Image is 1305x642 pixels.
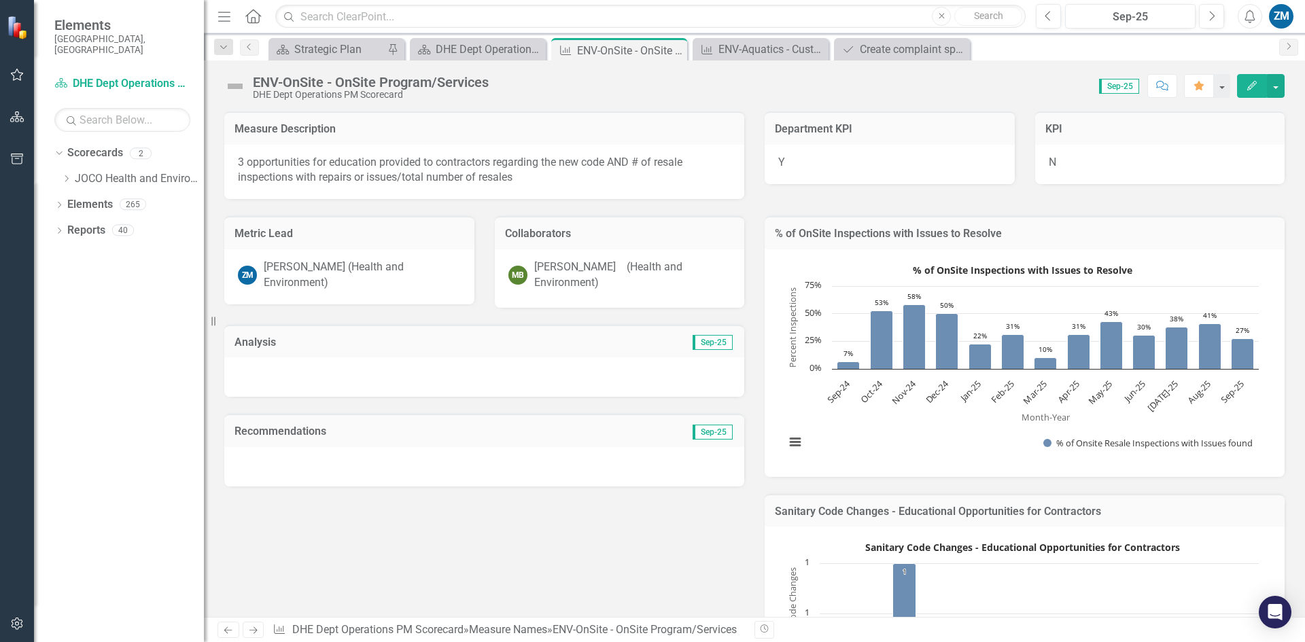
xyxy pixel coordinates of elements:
[810,361,822,374] text: 0%
[7,16,31,39] img: ClearPoint Strategy
[858,377,886,405] text: Oct-24
[1100,321,1123,369] path: May-25, 42.85714286. % of Onsite Resale Inspections with Issues found.
[54,17,190,33] span: Elements
[843,349,853,358] text: 7%
[292,623,464,636] a: DHE Dept Operations PM Scorecard
[969,344,992,369] path: Jan-25, 22.22222222. % of Onsite Resale Inspections with Issues found.
[940,300,954,310] text: 50%
[436,41,542,58] div: DHE Dept Operations PM Scorecard
[875,298,888,307] text: 53%
[1166,327,1188,369] path: Jul-25, 38.0952381. % of Onsite Resale Inspections with Issues found.
[1104,308,1118,318] text: 43%
[508,266,527,285] div: MB
[264,260,461,291] div: [PERSON_NAME] (Health and Environment)
[234,123,734,135] h3: Measure Description
[505,228,735,240] h3: Collaborators
[234,228,464,240] h3: Metric Lead
[1045,123,1275,135] h3: KPI
[1072,321,1085,331] text: 31%
[1039,344,1052,354] text: 10%
[67,197,113,213] a: Elements
[973,331,987,340] text: 22%
[1085,378,1115,407] text: May-25
[1185,378,1213,406] text: Aug-25
[1043,437,1253,449] button: Show % of Onsite Resale Inspections with Issues found
[718,41,825,58] div: ENV-Aquatics - Customer Satisfaction
[693,425,733,440] span: Sep-25
[238,266,257,285] div: ZM
[786,433,805,452] button: View chart menu, % of OnSite Inspections with Issues to Resolve
[553,623,737,636] div: ENV-OnSite - OnSite Program/Services
[696,41,825,58] a: ENV-Aquatics - Customer Satisfaction
[1034,357,1057,369] path: Mar-25, 10. % of Onsite Resale Inspections with Issues found.
[805,306,822,319] text: 50%
[837,361,860,369] path: Sep-24, 6.66666667. % of Onsite Resale Inspections with Issues found.
[234,336,485,349] h3: Analysis
[775,228,1274,240] h3: % of OnSite Inspections with Issues to Resolve
[805,279,822,291] text: 75%
[112,225,134,236] div: 40
[413,41,542,58] a: DHE Dept Operations PM Scorecard
[805,334,822,346] text: 25%
[1065,4,1196,29] button: Sep-25
[923,377,952,406] text: Dec-24
[805,556,810,568] text: 1
[67,223,105,238] a: Reports
[294,41,384,58] div: Strategic Plan
[865,541,1180,554] text: Sanitary Code Changes - Educational Opportunities for Contractors
[860,41,967,58] div: Create complaint spreadsheet
[1203,310,1217,320] text: 41%
[871,310,893,369] path: Oct-24, 52.63157895. % of Onsite Resale Inspections with Issues found.
[1170,314,1183,323] text: 38%
[1269,4,1293,29] button: ZM
[1055,378,1082,405] text: Apr-25
[234,425,578,438] h3: Recommendations
[1020,378,1049,406] text: Mar-25
[907,291,921,301] text: 58%
[1137,322,1151,332] text: 30%
[1006,321,1020,331] text: 31%
[824,377,853,406] text: Sep-24
[1099,79,1139,94] span: Sep-25
[224,75,246,97] img: Not Defined
[778,260,1271,463] div: % of OnSite Inspections with Issues to Resolve. Highcharts interactive chart.
[54,76,190,92] a: DHE Dept Operations PM Scorecard
[130,147,152,159] div: 2
[805,606,810,618] text: 1
[936,313,958,369] path: Dec-24, 50. % of Onsite Resale Inspections with Issues found.
[120,199,146,211] div: 265
[837,41,967,58] a: Create complaint spreadsheet
[1218,378,1246,406] text: Sep-25
[1236,325,1249,335] text: 27%
[956,378,984,405] text: Jan-25
[913,264,1132,277] text: % of OnSite Inspections with Issues to Resolve
[778,260,1266,463] svg: Interactive chart
[1259,596,1291,628] div: Open Intercom Messenger
[988,378,1016,406] text: Feb-25
[1022,411,1071,423] text: Month-Year
[273,622,744,638] div: » »
[238,156,682,184] span: 3 opportunities for education provided to contractors regarding the new code AND # of resale insp...
[1070,9,1191,25] div: Sep-25
[272,41,384,58] a: Strategic Plan
[786,287,799,368] text: Percent Inspections
[954,7,1022,26] button: Search
[974,10,1003,21] span: Search
[1232,338,1254,369] path: Sep-25, 27.27272727. % of Onsite Resale Inspections with Issues found.
[1002,334,1024,369] path: Feb-25, 30.76923077. % of Onsite Resale Inspections with Issues found.
[534,260,731,291] div: [PERSON_NAME] (Health and Environment)
[1049,156,1056,168] span: N
[1199,323,1221,369] path: Aug-25, 40.90909091. % of Onsite Resale Inspections with Issues found.
[903,304,926,369] path: Nov-24, 58.33333333. % of Onsite Resale Inspections with Issues found.
[693,335,733,350] span: Sep-25
[1120,378,1147,405] text: Jun-25
[1145,378,1181,414] text: [DATE]-25
[577,42,684,59] div: ENV-OnSite - OnSite Program/Services
[67,145,123,161] a: Scorecards
[889,377,918,406] text: Nov-24
[1068,334,1090,369] path: Apr-25, 31.25. % of Onsite Resale Inspections with Issues found.
[253,75,489,90] div: ENV-OnSite - OnSite Program/Services
[775,505,1274,518] h3: Sanitary Code Changes - Educational Opportunities for Contractors
[903,567,907,576] text: 1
